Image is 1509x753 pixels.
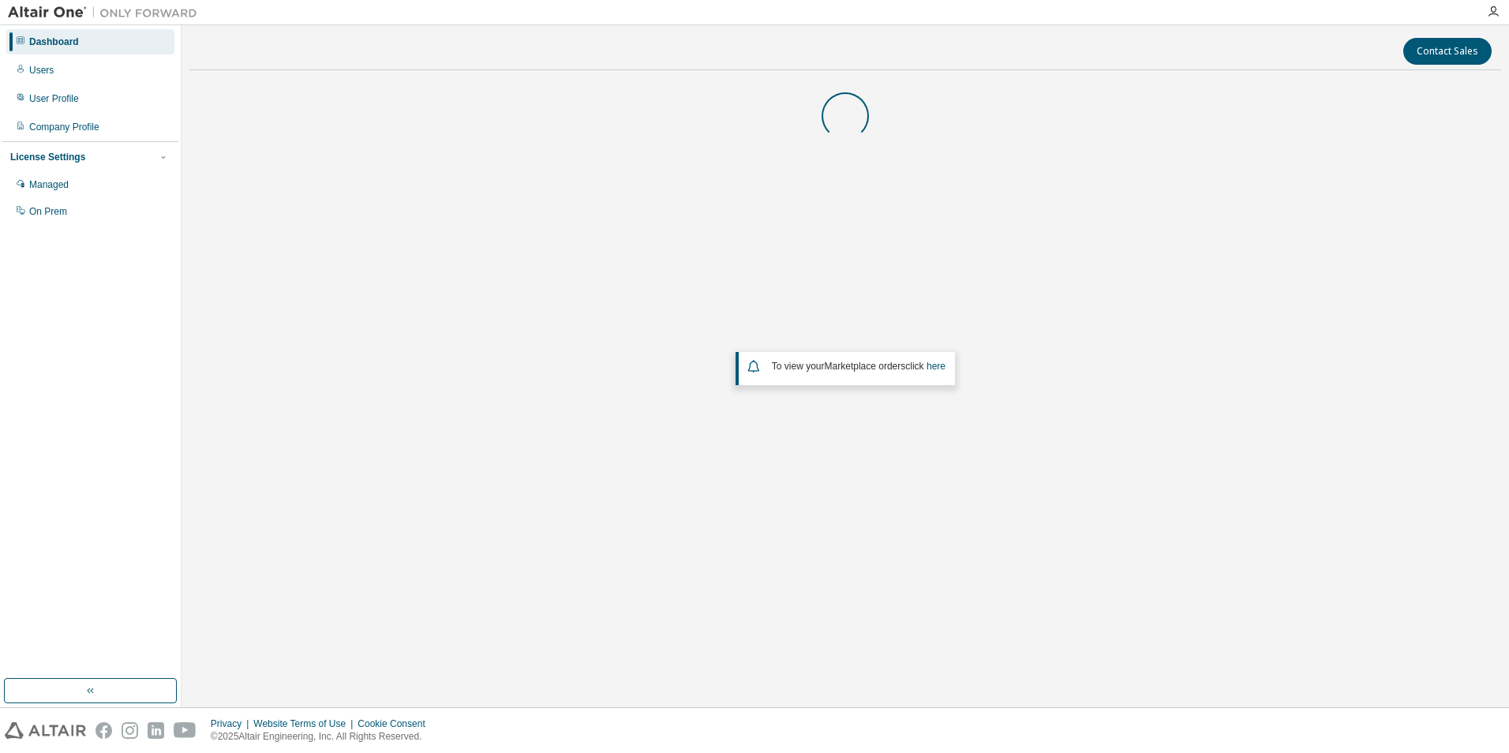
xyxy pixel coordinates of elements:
[29,64,54,77] div: Users
[29,92,79,105] div: User Profile
[8,5,205,21] img: Altair One
[29,205,67,218] div: On Prem
[825,361,906,372] em: Marketplace orders
[148,722,164,739] img: linkedin.svg
[29,121,99,133] div: Company Profile
[174,722,197,739] img: youtube.svg
[29,36,79,48] div: Dashboard
[1403,38,1492,65] button: Contact Sales
[253,717,358,730] div: Website Terms of Use
[772,361,945,372] span: To view your click
[211,717,253,730] div: Privacy
[29,178,69,191] div: Managed
[95,722,112,739] img: facebook.svg
[927,361,945,372] a: here
[5,722,86,739] img: altair_logo.svg
[10,151,85,163] div: License Settings
[358,717,434,730] div: Cookie Consent
[211,730,435,744] p: © 2025 Altair Engineering, Inc. All Rights Reserved.
[122,722,138,739] img: instagram.svg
